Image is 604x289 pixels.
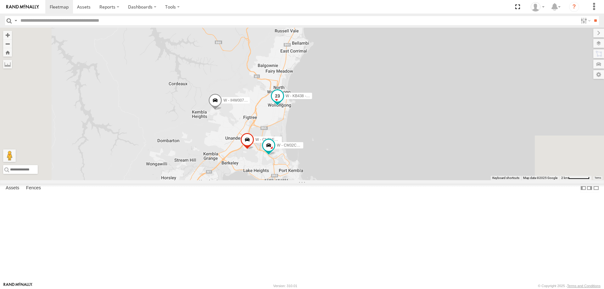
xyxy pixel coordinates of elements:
[492,176,519,180] button: Keyboard shortcuts
[528,2,547,12] div: Tye Clark
[595,177,601,179] a: Terms (opens in new tab)
[586,184,593,193] label: Dock Summary Table to the Right
[538,284,601,288] div: © Copyright 2025 -
[523,176,557,180] span: Map data ©2025 Google
[286,94,338,98] span: W - KB438 - [PERSON_NAME]
[273,284,297,288] div: Version: 310.01
[3,48,12,57] button: Zoom Home
[3,60,12,69] label: Measure
[223,98,278,102] span: W - IHW007 - [PERSON_NAME]
[3,149,16,162] button: Drag Pegman onto the map to open Street View
[13,16,18,25] label: Search Query
[569,2,579,12] i: ?
[3,39,12,48] button: Zoom out
[3,184,22,192] label: Assets
[580,184,586,193] label: Dock Summary Table to the Left
[3,283,32,289] a: Visit our Website
[23,184,44,192] label: Fences
[255,137,311,142] span: W - CN51ES - [PERSON_NAME]
[277,143,333,147] span: W - CM32CA - [PERSON_NAME]
[559,176,591,180] button: Map Scale: 2 km per 64 pixels
[578,16,592,25] label: Search Filter Options
[6,5,39,9] img: rand-logo.svg
[567,284,601,288] a: Terms and Conditions
[561,176,568,180] span: 2 km
[593,184,599,193] label: Hide Summary Table
[593,70,604,79] label: Map Settings
[3,31,12,39] button: Zoom in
